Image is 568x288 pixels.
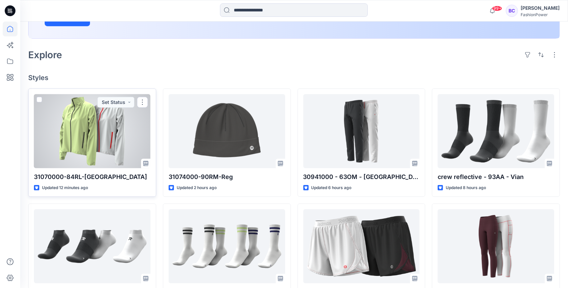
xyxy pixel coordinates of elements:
[42,184,88,191] p: Updated 12 minutes ago
[438,94,554,168] a: crew reflective - 93AA - Vian
[34,94,150,168] a: 31070000-84RL-Roa
[521,12,560,17] div: FashionPower
[438,172,554,182] p: crew reflective - 93AA - Vian
[303,209,420,283] a: 31063000-61RL-Raisa
[34,209,150,283] a: sneaker reflective - 92AA - Valo
[446,184,486,191] p: Updated 8 hours ago
[169,172,285,182] p: 31074000-90RM-Reg
[506,5,518,17] div: BC
[492,6,502,11] span: 99+
[169,209,285,283] a: Crew sock - 93AA + stripes
[311,184,352,191] p: Updated 6 hours ago
[28,74,560,82] h4: Styles
[34,172,150,182] p: 31070000-84RL-[GEOGRAPHIC_DATA]
[28,49,62,60] h2: Explore
[521,4,560,12] div: [PERSON_NAME]
[438,209,554,283] a: 31068000 - 60RL-Ravon
[303,94,420,168] a: 30941000 - 63OM - Nixton
[169,94,285,168] a: 31074000-90RM-Reg
[177,184,217,191] p: Updated 2 hours ago
[303,172,420,182] p: 30941000 - 63OM - [GEOGRAPHIC_DATA]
